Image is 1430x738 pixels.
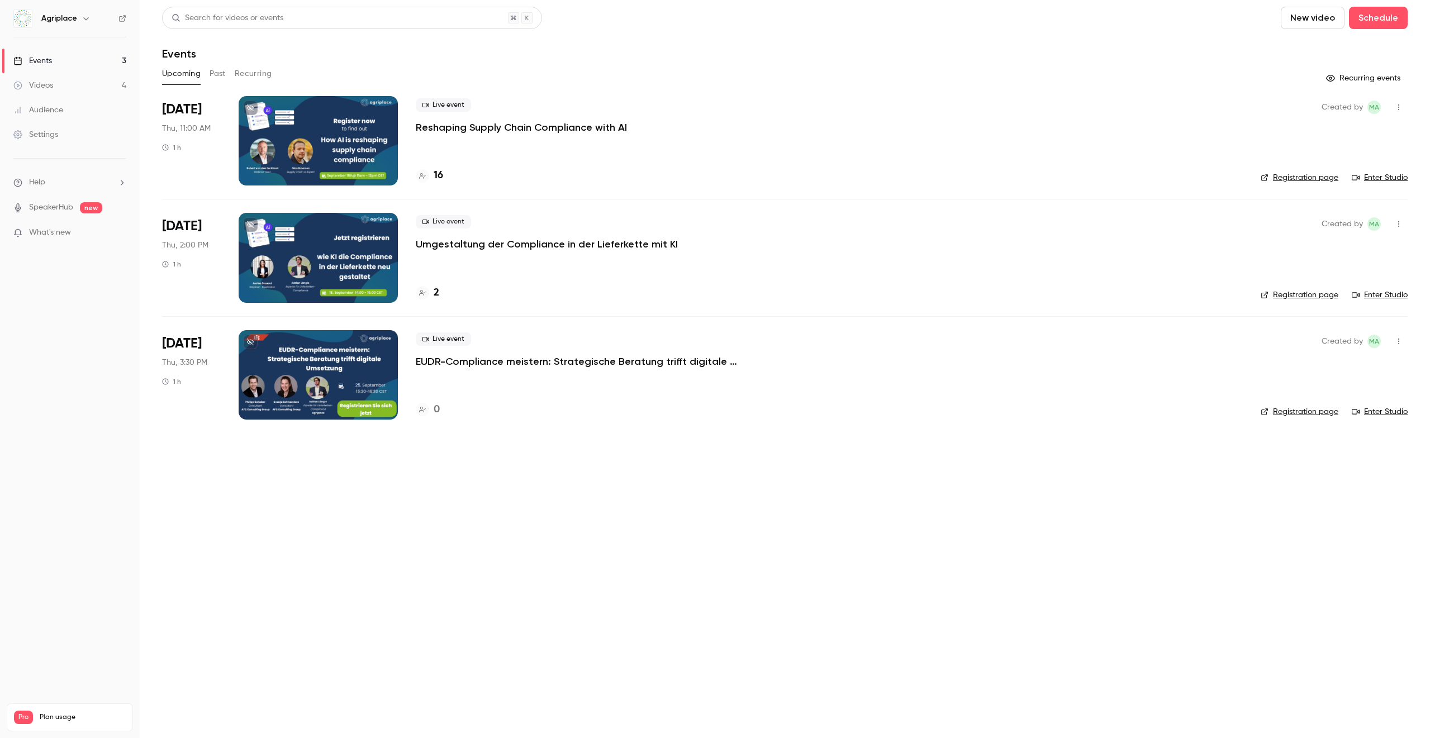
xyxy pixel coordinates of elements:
span: Live event [416,215,471,228]
span: Created by [1322,101,1363,114]
div: 1 h [162,260,181,269]
img: Agriplace [14,9,32,27]
a: Enter Studio [1352,289,1408,301]
span: Help [29,177,45,188]
span: Marketing Agriplace [1367,101,1381,114]
a: Registration page [1261,289,1338,301]
div: Videos [13,80,53,91]
span: [DATE] [162,101,202,118]
li: help-dropdown-opener [13,177,126,188]
h4: 16 [434,168,443,183]
h4: 2 [434,285,439,301]
button: Upcoming [162,65,201,83]
span: [DATE] [162,335,202,353]
span: Thu, 11:00 AM [162,123,211,134]
a: Registration page [1261,172,1338,183]
div: Settings [13,129,58,140]
span: Thu, 3:30 PM [162,357,207,368]
h1: Events [162,47,196,60]
button: Schedule [1349,7,1408,29]
a: SpeakerHub [29,202,73,213]
span: MA [1369,217,1379,231]
h4: 0 [434,402,440,417]
a: Enter Studio [1352,172,1408,183]
h6: Agriplace [41,13,77,24]
a: Enter Studio [1352,406,1408,417]
span: new [80,202,102,213]
span: Live event [416,98,471,112]
a: Registration page [1261,406,1338,417]
div: Events [13,55,52,66]
div: Audience [13,104,63,116]
span: Live event [416,332,471,346]
div: Search for videos or events [172,12,283,24]
a: Reshaping Supply Chain Compliance with AI [416,121,627,134]
button: Recurring events [1321,69,1408,87]
span: Marketing Agriplace [1367,217,1381,231]
a: Umgestaltung der Compliance in der Lieferkette mit KI [416,237,678,251]
span: Created by [1322,217,1363,231]
span: Marketing Agriplace [1367,335,1381,348]
a: 0 [416,402,440,417]
span: Plan usage [40,713,126,722]
span: [DATE] [162,217,202,235]
span: Pro [14,711,33,724]
span: Created by [1322,335,1363,348]
div: 1 h [162,377,181,386]
div: Sep 25 Thu, 3:30 PM (Europe/Amsterdam) [162,330,221,420]
div: 1 h [162,143,181,152]
span: MA [1369,101,1379,114]
div: Sep 18 Thu, 2:00 PM (Europe/Amsterdam) [162,213,221,302]
span: MA [1369,335,1379,348]
a: EUDR-Compliance meistern: Strategische Beratung trifft digitale Umsetzung [416,355,751,368]
a: 16 [416,168,443,183]
a: 2 [416,285,439,301]
button: Recurring [235,65,272,83]
button: Past [210,65,226,83]
span: What's new [29,227,71,239]
div: Sep 18 Thu, 11:00 AM (Europe/Amsterdam) [162,96,221,185]
button: New video [1281,7,1345,29]
span: Thu, 2:00 PM [162,240,208,251]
